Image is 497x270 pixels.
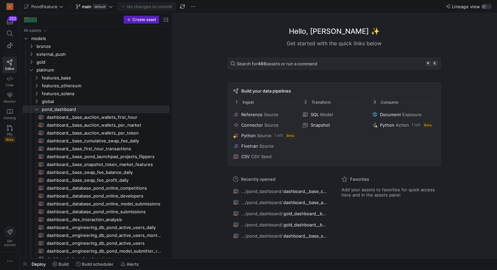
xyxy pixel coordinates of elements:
[283,211,327,216] span: gold_dashboard__base_cumulative_dailyprice_swap_fee_daily
[22,176,170,184] div: Press SPACE to select this row.
[3,224,17,249] button: Getstarted
[6,83,14,87] span: Code
[3,57,17,73] a: Editor
[3,106,17,122] a: Catalog
[232,232,328,240] button: .../pond_dashboard/dashboard__base_swap_fee_balance_daily
[47,153,162,160] span: dashboard__base_pond_launchpad_projects_flippers​​​​​​​​​​
[289,26,380,37] h1: Hello, [PERSON_NAME] ✨
[350,177,369,182] span: Favorites
[22,34,170,42] div: Press SPACE to select this row.
[241,122,263,128] span: Connector
[342,187,436,197] span: Add your assets to favorites for quick access here and in the assets panel
[22,168,170,176] div: Press SPACE to select this row.
[452,4,480,9] span: Lineage view
[7,3,13,10] div: C
[22,160,170,168] div: Press SPACE to select this row.
[36,58,169,66] span: gold
[22,27,170,34] div: Press SPACE to select this row.
[22,137,170,145] a: dashboard__base_cumulative_swap_fee_daily​​​​​​​​​​
[22,223,170,231] div: Press SPACE to select this row.
[73,259,116,270] button: Build scheduler
[22,168,170,176] a: dashboard__base_swap_fee_balance_daily​​​​​​​​​​
[283,222,327,227] span: gold_dashboard__base_cumulative_swap_fee_daily
[47,145,162,153] span: dashboard__base_first_hour_transactions​​​​​​​​​​
[22,42,170,50] div: Press SPACE to select this row.
[241,222,283,227] span: .../pond_dashboard/
[241,177,275,182] span: Recently opened
[50,259,72,270] button: Build
[423,122,433,128] span: Beta
[3,16,17,28] button: 252
[47,232,162,239] span: dashboard__engineering_db_pond_active_users_monthly​​​​​​​​​​
[132,17,156,22] span: Create asset
[241,143,258,149] span: Fivetran
[22,231,170,239] a: dashboard__engineering_db_pond_active_users_monthly​​​​​​​​​​
[4,99,16,103] span: Monitor
[283,233,327,239] span: dashboard__base_swap_fee_balance_daily
[31,4,58,9] span: PondFeature
[24,28,41,33] div: All assets
[237,61,317,66] span: Search for assets or run a command
[22,137,170,145] div: Press SPACE to select this row.
[22,160,170,168] a: dashboard__base_snapshot_token_market_features​​​​​​​​​​
[311,122,330,128] span: Snapshot
[241,154,250,159] span: CSV
[47,121,162,129] span: dashboard__base_auction_wallets_per_market​​​​​​​​​​
[22,223,170,231] a: dashboard__engineering_db_pond_active_users_daily​​​​​​​​​​
[22,239,170,247] div: Press SPACE to select this row.
[22,216,170,223] div: Press SPACE to select this row.
[42,82,169,90] span: features_ethereum
[232,111,297,118] button: ReferenceSource
[127,261,139,267] span: Alerts
[251,154,272,159] span: CSV Seed
[232,121,297,129] button: ConnectorSource
[396,122,409,128] span: Action
[241,233,283,239] span: .../pond_dashboard/
[47,129,162,137] span: dashboard__base_auction_wallets_per_token​​​​​​​​​​
[3,122,17,145] a: PRsBeta
[22,153,170,160] div: Press SPACE to select this row.
[22,255,170,263] a: dashboard__launchpad_projects​​​​​​​​​​
[5,67,14,71] span: Editor
[286,133,295,138] span: Beta
[31,35,169,42] span: models
[264,122,279,128] span: Source
[283,189,327,194] span: dashboard__base_cumulative_swap_fee_daily
[118,259,142,270] button: Alerts
[22,74,170,82] div: Press SPACE to select this row.
[232,142,297,150] button: FivetranSource
[241,189,283,194] span: .../pond_dashboard/
[59,261,69,267] span: Build
[47,137,162,145] span: dashboard__base_cumulative_swap_fee_daily​​​​​​​​​​
[22,208,170,216] a: dashboard__database_pond_online_submissions​​​​​​​​​​
[232,209,328,218] button: .../pond_dashboard/gold_dashboard__base_cumulative_dailyprice_swap_fee_daily
[241,200,283,205] span: .../pond_dashboard/
[22,247,170,255] div: Press SPACE to select this row.
[22,184,170,192] a: dashboard__database_pond_online_competitions​​​​​​​​​​
[47,224,162,231] span: dashboard__engineering_db_pond_active_users_daily​​​​​​​​​​
[241,88,291,93] span: Build your data pipelines
[22,239,170,247] a: dashboard__engineering_db_pond_active_users​​​​​​​​​​
[8,16,17,21] div: 252
[47,216,162,223] span: dashboard__dex_interaction_analysis​​​​​​​​​​
[47,161,162,168] span: dashboard__base_snapshot_token_market_features​​​​​​​​​​
[320,112,333,117] span: Model
[22,184,170,192] div: Press SPACE to select this row.
[228,58,441,70] button: Search for466assets or run a command⌘k
[22,192,170,200] div: Press SPACE to select this row.
[232,132,297,139] button: PythonSource1 leftBeta
[283,200,327,205] span: dashboard__base_auction_wallets_per_token
[432,61,438,67] kbd: k
[232,153,297,160] button: CSVCSV Seed
[228,39,441,47] div: Get started with the quick links below
[47,239,162,247] span: dashboard__engineering_db_pond_active_users​​​​​​​​​​
[22,145,170,153] a: dashboard__base_first_hour_transactions​​​​​​​​​​
[259,143,274,149] span: Source
[42,74,169,82] span: features_base
[22,200,170,208] div: Press SPACE to select this row.
[22,192,170,200] a: dashboard__database_pond_online_developers​​​​​​​​​​
[3,90,17,106] a: Monitor
[22,145,170,153] div: Press SPACE to select this row.
[3,1,17,12] a: C
[264,112,278,117] span: Source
